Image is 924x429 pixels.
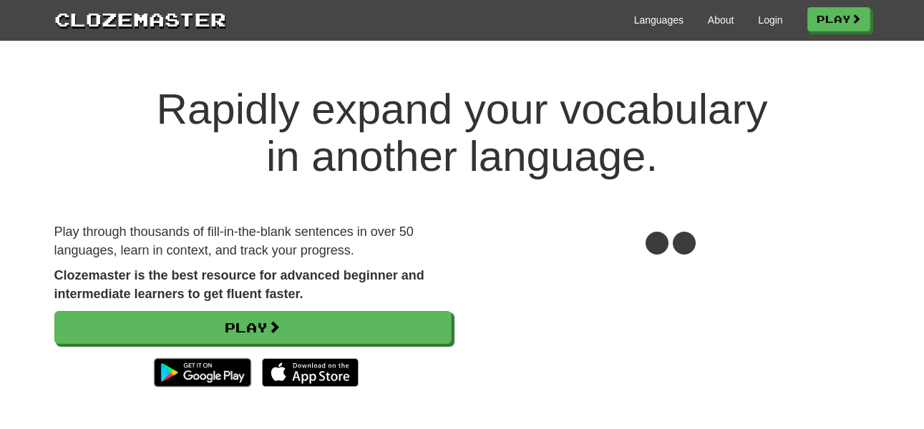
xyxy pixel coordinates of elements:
[634,13,684,27] a: Languages
[758,13,782,27] a: Login
[54,223,452,260] p: Play through thousands of fill-in-the-blank sentences in over 50 languages, learn in context, and...
[54,6,226,32] a: Clozemaster
[54,311,452,344] a: Play
[147,351,258,394] img: Get it on Google Play
[54,268,424,301] strong: Clozemaster is the best resource for advanced beginner and intermediate learners to get fluent fa...
[262,358,359,387] img: Download_on_the_App_Store_Badge_US-UK_135x40-25178aeef6eb6b83b96f5f2d004eda3bffbb37122de64afbaef7...
[807,7,870,31] a: Play
[708,13,734,27] a: About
